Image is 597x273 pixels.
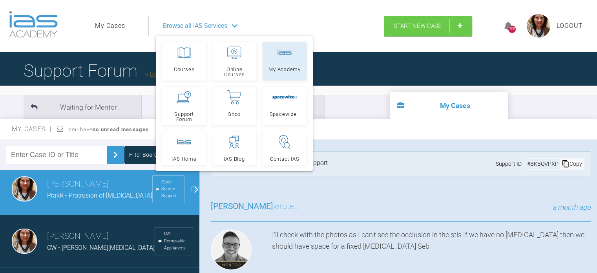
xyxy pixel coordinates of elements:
h3: wrote... [211,200,300,213]
span: IAS Home [172,156,196,161]
img: Rashmi Ray [12,176,37,202]
a: Back to Home [145,71,188,78]
h1: Support Forum [24,57,188,84]
span: Browse all IAS Services [163,21,227,31]
img: Rashmi Ray [12,229,37,254]
div: # BKBQVPXP [526,159,560,168]
a: Courses [162,42,206,81]
li: Completed Cases [207,95,325,119]
span: IAS Blog [224,156,245,161]
a: Start New Case [384,16,472,36]
span: IAS Removable Appliances [164,231,190,252]
span: Courses [174,67,194,72]
a: My Academy [263,42,307,81]
span: a month ago [553,203,591,211]
span: Spacewize+ [270,112,300,117]
a: Shop [212,87,256,125]
div: Filter Boards: All [129,150,167,159]
a: Online Courses [212,42,256,81]
a: Spacewize+ [263,87,307,125]
img: chevronRight.28bd32b0.svg [109,148,122,161]
img: Sebastian Wilkins [211,229,252,270]
li: My Cases [390,92,508,119]
span: Shop [228,112,241,117]
a: Contact IAS [263,132,307,165]
input: Enter Case ID or Title [6,146,107,164]
span: Online Courses [216,67,253,77]
span: Start New Case [394,22,442,29]
h3: [PERSON_NAME] [47,230,155,243]
span: My Cases [12,125,52,133]
span: [PERSON_NAME] [211,202,273,211]
span: Support Forum [166,112,203,122]
span: My Academy [268,67,301,72]
a: IAS Home [162,132,206,165]
div: Copy [560,159,584,169]
h3: [PERSON_NAME] [47,178,152,191]
img: logo-light.3e3ef733.png [9,11,58,38]
span: Open Source Support [161,179,181,200]
img: profile.png [527,14,550,38]
span: Contact IAS [270,156,299,161]
a: Support Forum [162,87,206,125]
a: My Cases [95,21,125,31]
span: CW - [PERSON_NAME][MEDICAL_DATA] [47,244,155,251]
span: [DATE] [191,185,208,193]
div: 208 [508,26,516,33]
span: You have [68,126,149,132]
li: Waiting for Mentor [24,95,141,119]
span: Support ID [496,159,522,168]
span: PrakR - Protrusion of [MEDICAL_DATA] [47,192,152,199]
a: IAS Blog [212,132,256,165]
strong: no unread messages [93,126,149,132]
a: Logout [557,21,583,31]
